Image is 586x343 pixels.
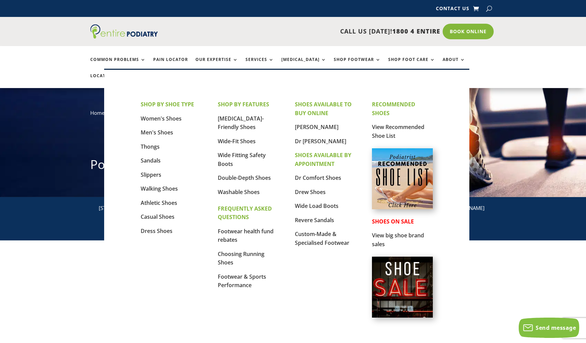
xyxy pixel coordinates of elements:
[295,123,338,131] a: [PERSON_NAME]
[90,57,146,72] a: Common Problems
[388,57,435,72] a: Shop Foot Care
[519,318,579,338] button: Send message
[90,108,496,122] nav: breadcrumb
[281,57,326,72] a: [MEDICAL_DATA]
[141,171,161,178] a: Slippers
[218,174,271,181] a: Double-Depth Shoes
[218,137,256,145] a: Wide-Fit Shoes
[372,204,433,211] a: Podiatrist Recommended Shoe List Australia
[295,230,349,246] a: Custom-Made & Specialised Footwear
[295,216,334,224] a: Revere Sandals
[218,151,266,168] a: Wide Fitting Safety Boots
[153,57,188,72] a: Pain Locator
[436,6,469,14] a: Contact Us
[90,156,496,176] h1: Podiatrist [GEOGRAPHIC_DATA]
[90,109,104,116] a: Home
[295,174,341,181] a: Dr Comfort Shoes
[218,188,260,196] a: Washable Shoes
[218,205,272,221] strong: FREQUENTLY ASKED QUESTIONS
[295,188,326,196] a: Drew Shoes
[295,151,351,168] strong: SHOES AVAILABLE BY APPOINTMENT
[218,273,266,289] a: Footwear & Sports Performance
[141,199,177,207] a: Athletic Shoes
[245,57,274,72] a: Services
[141,115,182,122] a: Women's Shoes
[443,57,465,72] a: About
[90,73,124,88] a: Locations
[141,185,178,192] a: Walking Shoes
[141,157,161,164] a: Sandals
[372,101,415,117] strong: RECOMMENDED SHOES
[392,27,440,35] span: 1800 4 ENTIRE
[372,312,433,319] a: Shoes on Sale from Entire Podiatry shoe partners
[443,24,494,39] a: Book Online
[372,257,433,318] img: shoe-sale-australia-entire-podiatry
[295,202,338,210] a: Wide Load Boots
[141,129,173,136] a: Men's Shoes
[372,232,424,248] a: View big shoe brand sales
[99,204,186,213] p: [STREET_ADDRESS]
[90,33,158,40] a: Entire Podiatry
[141,227,172,235] a: Dress Shoes
[536,324,576,331] span: Send message
[141,101,194,108] strong: SHOP BY SHOE TYPE
[218,101,269,108] strong: SHOP BY FEATURES
[334,57,381,72] a: Shop Footwear
[184,27,440,36] p: CALL US [DATE]!
[295,101,352,117] strong: SHOES AVAILABLE TO BUY ONLINE
[195,57,238,72] a: Our Expertise
[90,24,158,39] img: logo (1)
[141,213,174,220] a: Casual Shoes
[372,148,433,209] img: podiatrist-recommended-shoe-list-australia-entire-podiatry
[218,115,264,131] a: [MEDICAL_DATA]-Friendly Shoes
[218,250,264,266] a: Choosing Running Shoes
[295,137,346,145] a: Dr [PERSON_NAME]
[372,123,424,140] a: View Recommended Shoe List
[372,218,414,225] strong: SHOES ON SALE
[141,143,160,150] a: Thongs
[218,228,274,244] a: Footwear health fund rebates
